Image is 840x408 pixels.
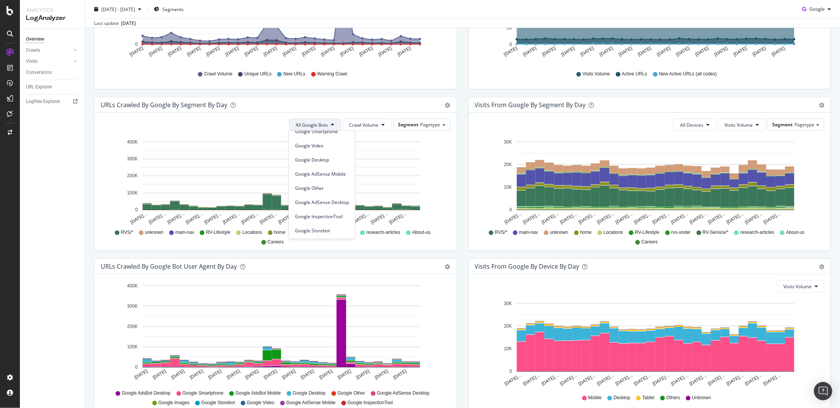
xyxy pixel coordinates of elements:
text: 20K [504,323,512,329]
span: Visits Volume [724,122,753,128]
text: 100K [127,190,138,196]
div: gear [445,264,450,269]
span: Google Smartphone [295,128,349,135]
text: [DATE] [282,46,297,57]
text: [DATE] [637,46,652,57]
text: [DATE] [301,46,316,57]
text: [DATE] [374,369,389,380]
div: Crawls [26,46,40,54]
text: 300K [127,156,138,162]
span: New URLs [284,71,305,77]
text: 10K [504,185,512,190]
span: Google InspectionTool [347,400,393,406]
button: Visits Volume [718,119,765,131]
div: gear [819,264,824,269]
span: Segment [398,121,419,128]
span: rvs-under [671,229,691,236]
text: [DATE] [337,369,352,380]
span: home [274,229,285,236]
a: Conversions [26,69,79,77]
span: Pagetype [794,121,814,128]
span: Google InspectionTool [295,213,349,220]
text: [DATE] [167,46,182,57]
text: 30K [504,301,512,306]
text: 0 [135,42,138,47]
a: Crawls [26,46,72,54]
span: RV-Lifestyle [635,229,659,236]
span: Google Video [295,142,349,149]
span: Google Other [295,184,349,191]
span: Google Other [338,390,365,397]
text: [DATE] [189,369,204,380]
text: [DATE] [656,46,671,57]
span: home [580,229,592,236]
div: Visits [26,57,38,65]
span: Active URLs [622,71,647,77]
svg: A chart. [101,137,448,226]
svg: A chart. [101,280,448,387]
button: Visits Volume [777,280,824,292]
div: gear [445,103,450,108]
text: 20K [504,162,512,167]
span: RVS/* [121,229,133,236]
text: 5K [506,25,512,31]
span: Google AdsBot Desktop [122,390,170,397]
span: Google AdSense Desktop [295,199,349,206]
div: Overview [26,35,44,43]
span: main-nav [519,229,538,236]
text: [DATE] [263,369,278,380]
text: [DATE] [579,46,595,57]
text: [DATE] [129,46,144,57]
a: URL Explorer [26,83,79,91]
div: Analytics [26,6,78,14]
div: Visits From Google By Device By Day [475,263,579,270]
text: 0 [509,207,512,213]
text: [DATE] [224,46,240,57]
span: Unique URLs [244,71,271,77]
text: 100K [127,344,138,350]
span: All Google Bots [296,122,328,128]
text: 30K [504,139,512,145]
button: [DATE] - [DATE] [91,3,144,15]
div: gear [819,103,824,108]
button: All Google Bots [289,119,341,131]
text: 300K [127,304,138,309]
span: Google Video [247,400,275,406]
text: [DATE] [320,46,335,57]
span: Others [666,395,680,401]
text: 200K [127,173,138,179]
span: All Devices [680,122,703,128]
span: Locations [242,229,262,236]
span: unknown [145,229,163,236]
span: Google AdSense Mobile [286,400,336,406]
text: [DATE] [713,46,729,57]
a: Logfiles Explorer [26,98,79,106]
text: 400K [127,283,138,289]
span: Google Desktop [293,390,326,397]
span: unknown [550,229,568,236]
span: Visits Volume [582,71,610,77]
text: [DATE] [358,46,374,57]
span: [DATE] - [DATE] [101,6,135,12]
text: 0 [135,365,138,370]
div: URLs Crawled by Google bot User Agent By Day [101,263,237,270]
span: RV-Service/* [703,229,729,236]
text: [DATE] [752,46,767,57]
text: [DATE] [263,46,278,57]
text: [DATE] [694,46,710,57]
span: Careers [641,239,658,245]
text: [DATE] [771,46,786,57]
button: All Devices [674,119,716,131]
text: [DATE] [133,369,148,380]
span: Google Storebot [295,227,349,234]
span: Crawl Volume [349,122,379,128]
text: [DATE] [522,46,537,57]
span: Google AdSense Mobile [295,170,349,177]
div: URL Explorer [26,83,52,91]
div: Open Intercom Messenger [814,382,832,400]
text: 0 [135,207,138,213]
text: [DATE] [281,369,297,380]
text: [DATE] [205,46,220,57]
